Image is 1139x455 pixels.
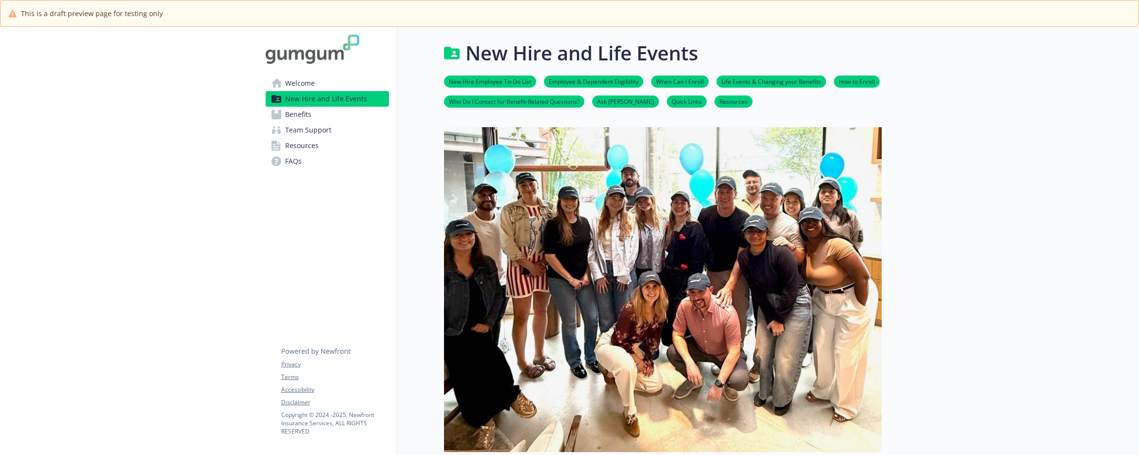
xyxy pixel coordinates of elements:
a: FAQs [266,153,389,169]
img: new hire page banner [444,127,882,452]
a: Accessibility [281,385,388,394]
span: FAQs [285,153,302,169]
a: New Hire and Life Events [266,91,389,107]
span: Resources [285,138,319,153]
a: Resources [266,138,389,153]
a: Disclaimer [281,398,388,407]
a: New Hire Employee To-Do List [444,76,536,86]
a: When Can I Enroll [651,76,709,86]
span: This is a draft preview page for testing only [21,8,163,19]
a: Who Do I Contact for Benefit-Related Questions? [444,96,584,106]
a: Ask [PERSON_NAME] [592,96,659,106]
a: Welcome [266,76,389,91]
a: How to Enroll [834,76,880,86]
a: Employee & Dependent Eligibility [544,76,643,86]
h1: New Hire and Life Events [465,38,698,68]
a: Quick Links [667,96,707,106]
a: Team Support [266,122,389,138]
a: Resources [714,96,753,106]
a: Privacy [281,360,388,369]
a: Benefits [266,107,389,122]
a: Terms [281,373,388,381]
a: Life Events & Changing your Benefits [716,76,826,86]
span: Benefits [285,107,311,122]
p: Copyright © 2024 - 2025 , Newfront Insurance Services, ALL RIGHTS RESERVED [281,411,388,436]
span: Welcome [285,76,315,91]
span: New Hire and Life Events [285,91,367,107]
span: Team Support [285,122,331,138]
